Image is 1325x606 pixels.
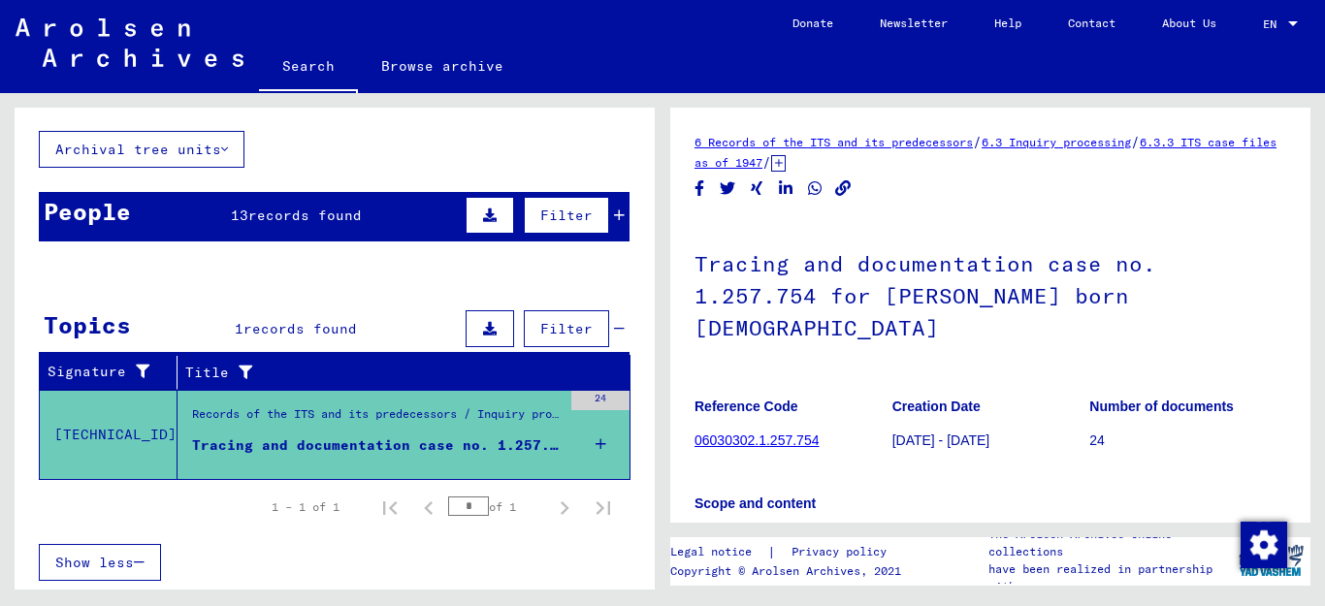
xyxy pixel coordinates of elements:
[982,135,1131,149] a: 6.3 Inquiry processing
[409,488,448,526] button: Previous page
[776,542,910,562] a: Privacy policy
[718,176,738,201] button: Share on Twitter
[805,176,825,201] button: Share on WhatsApp
[762,153,771,171] span: /
[833,176,854,201] button: Copy link
[695,432,819,448] a: 06030302.1.257.754
[1089,431,1286,451] p: 24
[695,219,1286,368] h1: Tracing and documentation case no. 1.257.754 for [PERSON_NAME] born [DEMOGRAPHIC_DATA]
[524,310,609,347] button: Filter
[695,495,816,511] b: Scope and content
[670,542,767,562] a: Legal notice
[695,399,798,414] b: Reference Code
[670,542,910,562] div: |
[1263,17,1284,31] span: EN
[545,488,584,526] button: Next page
[185,357,611,388] div: Title
[231,207,248,224] span: 13
[540,320,593,337] span: Filter
[48,357,181,388] div: Signature
[1241,522,1287,568] img: Change consent
[747,176,767,201] button: Share on Xing
[1240,521,1286,567] div: Change consent
[690,176,710,201] button: Share on Facebook
[892,431,1089,451] p: [DATE] - [DATE]
[1089,399,1234,414] b: Number of documents
[185,363,592,383] div: Title
[988,560,1231,595] p: have been realized in partnership with
[16,18,243,67] img: Arolsen_neg.svg
[973,133,982,150] span: /
[371,488,409,526] button: First page
[44,194,131,229] div: People
[892,399,981,414] b: Creation Date
[524,197,609,234] button: Filter
[259,43,358,93] a: Search
[192,435,562,456] div: Tracing and documentation case no. 1.257.754 for [PERSON_NAME] born [DEMOGRAPHIC_DATA]
[48,362,162,382] div: Signature
[988,526,1231,560] p: The Arolsen Archives online collections
[670,562,910,580] p: Copyright © Arolsen Archives, 2021
[776,176,796,201] button: Share on LinkedIn
[695,135,973,149] a: 6 Records of the ITS and its predecessors
[192,405,562,432] div: Records of the ITS and its predecessors / Inquiry processing / ITS case files as of 1947 / Reposi...
[1131,133,1140,150] span: /
[1235,536,1308,585] img: yv_logo.png
[55,554,134,571] span: Show less
[584,488,623,526] button: Last page
[358,43,527,89] a: Browse archive
[39,131,244,168] button: Archival tree units
[248,207,362,224] span: records found
[540,207,593,224] span: Filter
[39,544,161,581] button: Show less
